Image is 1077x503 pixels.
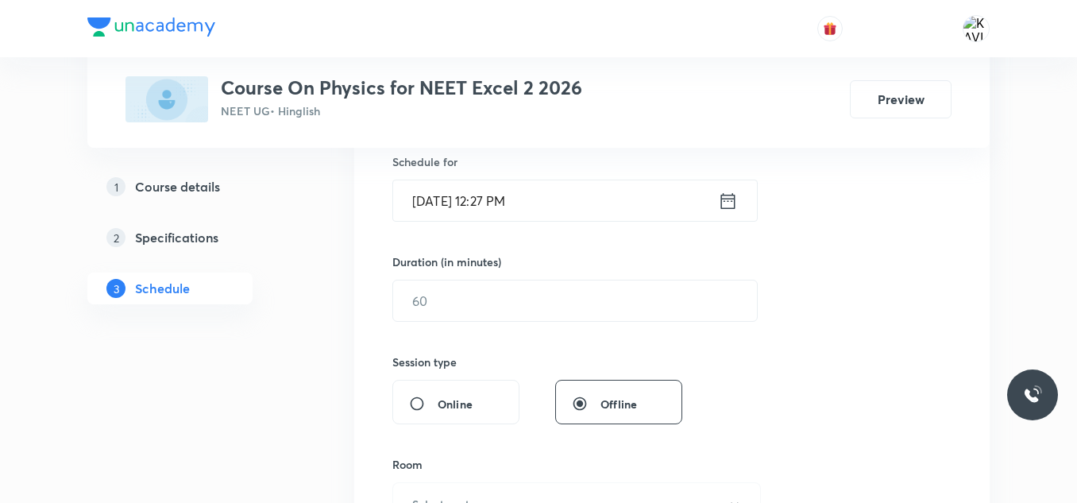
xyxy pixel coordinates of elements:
[87,171,303,203] a: 1Course details
[106,177,125,196] p: 1
[221,76,582,99] h3: Course On Physics for NEET Excel 2 2026
[392,153,750,170] h6: Schedule for
[87,222,303,253] a: 2Specifications
[125,76,208,122] img: 6843E8F9-845B-4CC7-9B85-0C63BB397787_plus.png
[135,177,220,196] h5: Course details
[221,103,582,119] p: NEET UG • Hinglish
[392,456,423,473] h6: Room
[823,21,837,36] img: avatar
[393,281,757,321] input: 60
[1023,385,1042,404] img: ttu
[600,396,637,412] span: Offline
[135,228,218,247] h5: Specifications
[87,17,215,41] a: Company Logo
[87,17,215,37] img: Company Logo
[392,354,457,370] h6: Session type
[106,279,125,298] p: 3
[850,80,952,118] button: Preview
[392,253,501,270] h6: Duration (in minutes)
[817,16,843,41] button: avatar
[963,15,990,42] img: KAVITA YADAV
[135,279,190,298] h5: Schedule
[438,396,473,412] span: Online
[106,228,125,247] p: 2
